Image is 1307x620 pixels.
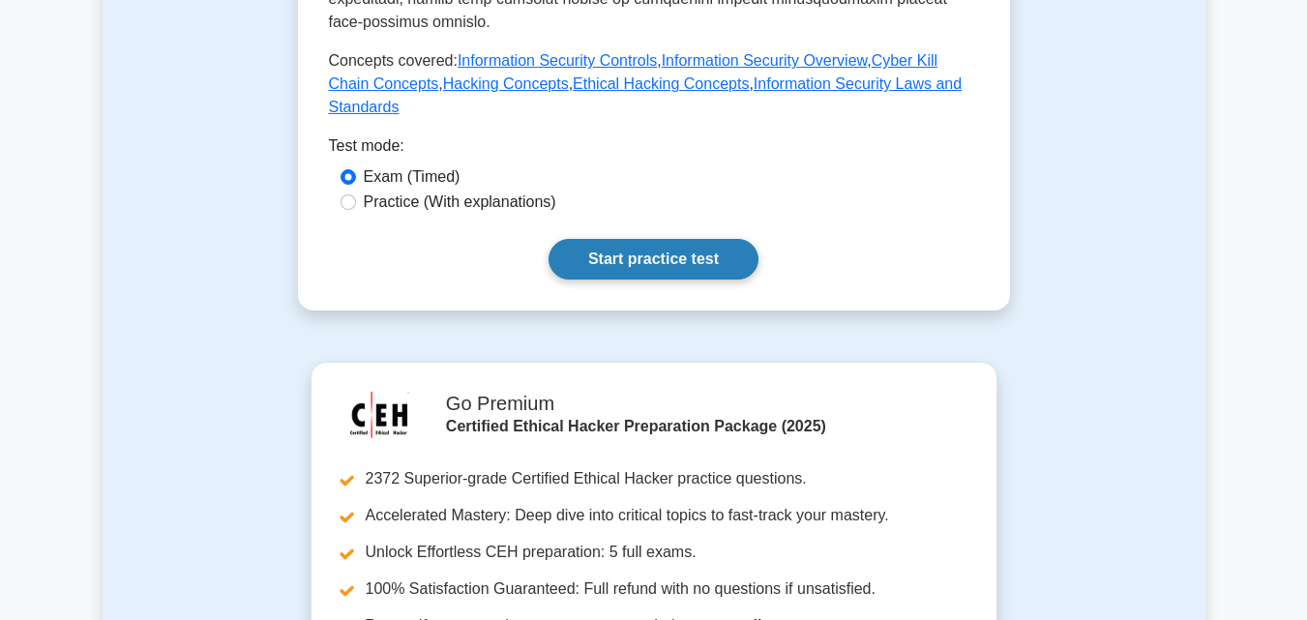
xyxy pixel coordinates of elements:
a: Information Security Overview [662,52,868,69]
label: Practice (With explanations) [364,191,556,214]
div: Test mode: [329,134,979,165]
a: Ethical Hacking Concepts [573,75,749,92]
p: Concepts covered: , , , , , [329,49,979,119]
label: Exam (Timed) [364,165,460,189]
a: Start practice test [549,239,758,280]
a: Information Security Controls [458,52,657,69]
a: Hacking Concepts [443,75,569,92]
